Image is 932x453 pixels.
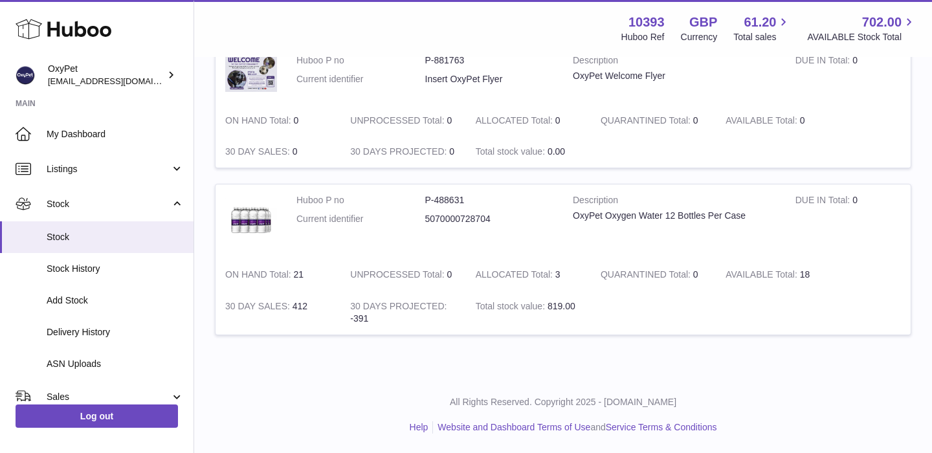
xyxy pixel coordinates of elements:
strong: DUE IN Total [795,55,852,69]
strong: UNPROCESSED Total [350,115,447,129]
li: and [433,421,716,434]
dd: 5070000728704 [425,213,554,225]
td: 0 [216,136,340,168]
span: Stock [47,231,184,243]
td: 3 [466,259,591,291]
span: 0 [693,269,698,280]
strong: UNPROCESSED Total [350,269,447,283]
strong: 30 DAY SALES [225,146,293,160]
dt: Huboo P no [296,54,425,67]
span: ASN Uploads [47,358,184,370]
strong: ON HAND Total [225,269,294,283]
a: Log out [16,404,178,428]
strong: ALLOCATED Total [476,269,555,283]
td: -391 [340,291,465,335]
strong: 30 DAYS PROJECTED [350,301,447,315]
strong: Total stock value [476,146,548,160]
strong: QUARANTINED Total [601,115,693,129]
dt: Current identifier [296,213,425,225]
strong: AVAILABLE Total [726,269,799,283]
strong: GBP [689,14,717,31]
div: OxyPet [48,63,164,87]
span: Delivery History [47,326,184,338]
strong: 30 DAYS PROJECTED [350,146,449,160]
div: OxyPet Oxygen Water 12 Bottles Per Case [573,210,776,222]
td: 412 [216,291,340,335]
dd: P-881763 [425,54,554,67]
strong: 10393 [628,14,665,31]
a: Service Terms & Conditions [606,422,717,432]
span: [EMAIL_ADDRESS][DOMAIN_NAME] [48,76,190,86]
td: 0 [466,105,591,137]
img: product image [225,54,277,92]
p: All Rights Reserved. Copyright 2025 - [DOMAIN_NAME] [205,396,922,408]
div: Currency [681,31,718,43]
span: My Dashboard [47,128,184,140]
span: Stock History [47,263,184,275]
strong: AVAILABLE Total [726,115,799,129]
strong: DUE IN Total [795,195,852,208]
td: 0 [786,45,911,105]
strong: Description [573,54,776,70]
div: Huboo Ref [621,31,665,43]
span: Stock [47,198,170,210]
a: Help [410,422,428,432]
dt: Huboo P no [296,194,425,206]
a: Website and Dashboard Terms of Use [438,422,590,432]
strong: Description [573,194,776,210]
span: AVAILABLE Stock Total [807,31,916,43]
dt: Current identifier [296,73,425,85]
strong: ON HAND Total [225,115,294,129]
span: Total sales [733,31,791,43]
td: 0 [216,105,340,137]
span: Listings [47,163,170,175]
strong: Total stock value [476,301,548,315]
span: Add Stock [47,294,184,307]
img: product image [225,194,277,246]
span: Sales [47,391,170,403]
dd: P-488631 [425,194,554,206]
td: 21 [216,259,340,291]
td: 0 [340,259,465,291]
td: 18 [716,259,841,291]
a: 61.20 Total sales [733,14,791,43]
span: 702.00 [862,14,902,31]
strong: QUARANTINED Total [601,269,693,283]
dd: Insert OxyPet Flyer [425,73,554,85]
img: info@oxypet.co.uk [16,65,35,85]
td: 0 [340,136,465,168]
td: 0 [716,105,841,137]
span: 819.00 [548,301,575,311]
td: 0 [340,105,465,137]
span: 0 [693,115,698,126]
td: 0 [786,184,911,259]
a: 702.00 AVAILABLE Stock Total [807,14,916,43]
strong: 30 DAY SALES [225,301,293,315]
div: OxyPet Welcome Flyer [573,70,776,82]
span: 0.00 [548,146,565,157]
span: 61.20 [744,14,776,31]
strong: ALLOCATED Total [476,115,555,129]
